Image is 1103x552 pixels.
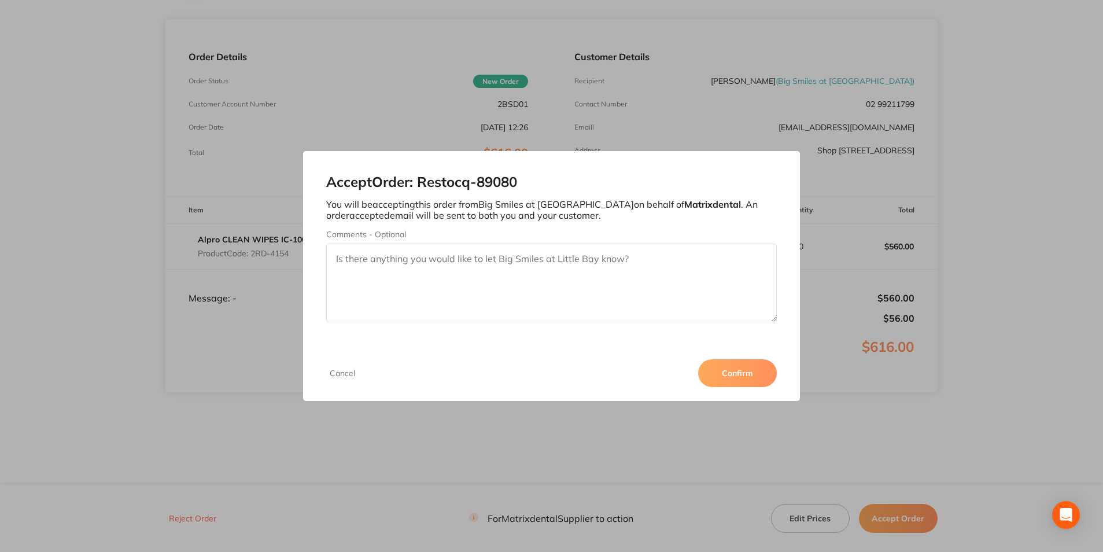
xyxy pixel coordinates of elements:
[684,198,741,210] b: Matrixdental
[326,230,776,239] label: Comments - Optional
[698,359,777,387] button: Confirm
[326,368,359,378] button: Cancel
[326,199,776,220] p: You will be accepting this order from Big Smiles at [GEOGRAPHIC_DATA] on behalf of . An order acc...
[326,174,776,190] h2: Accept Order: Restocq- 89080
[1052,501,1080,529] div: Open Intercom Messenger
